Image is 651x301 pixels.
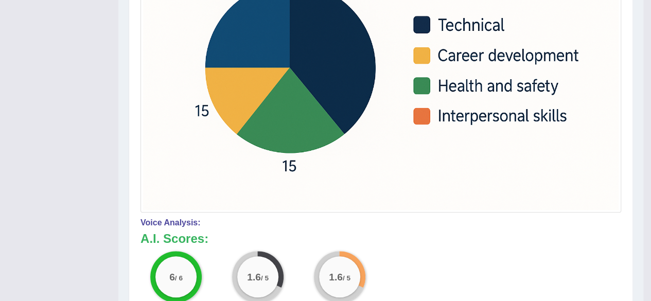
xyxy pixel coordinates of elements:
[140,218,621,227] h4: Voice Analysis:
[248,271,261,282] big: 1.6
[261,274,269,281] small: / 5
[343,274,350,281] small: / 5
[140,232,208,245] b: A.I. Scores:
[175,274,183,281] small: / 6
[170,271,175,282] big: 6
[329,271,343,282] big: 1.6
